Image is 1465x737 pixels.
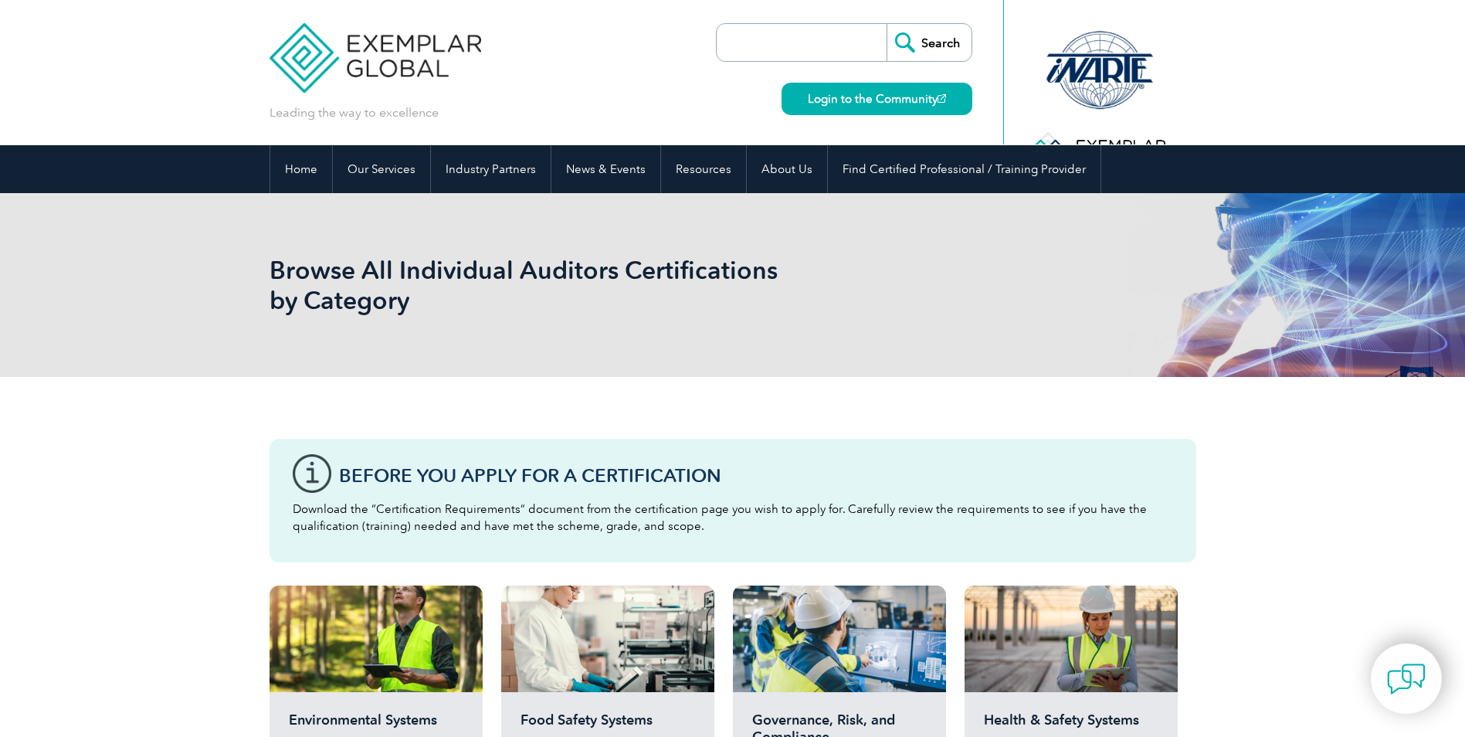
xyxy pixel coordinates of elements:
a: Login to the Community [782,83,972,115]
a: Our Services [333,145,430,193]
a: Resources [661,145,746,193]
input: Search [887,24,972,61]
a: Find Certified Professional / Training Provider [828,145,1100,193]
img: open_square.png [938,94,946,103]
p: Leading the way to excellence [270,104,439,121]
p: Download the “Certification Requirements” document from the certification page you wish to apply ... [293,501,1173,535]
a: Industry Partners [431,145,551,193]
h1: Browse All Individual Auditors Certifications by Category [270,255,863,315]
a: About Us [747,145,827,193]
h3: Before You Apply For a Certification [339,466,1173,485]
a: Home [270,145,332,193]
a: News & Events [551,145,660,193]
img: contact-chat.png [1387,660,1426,698]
